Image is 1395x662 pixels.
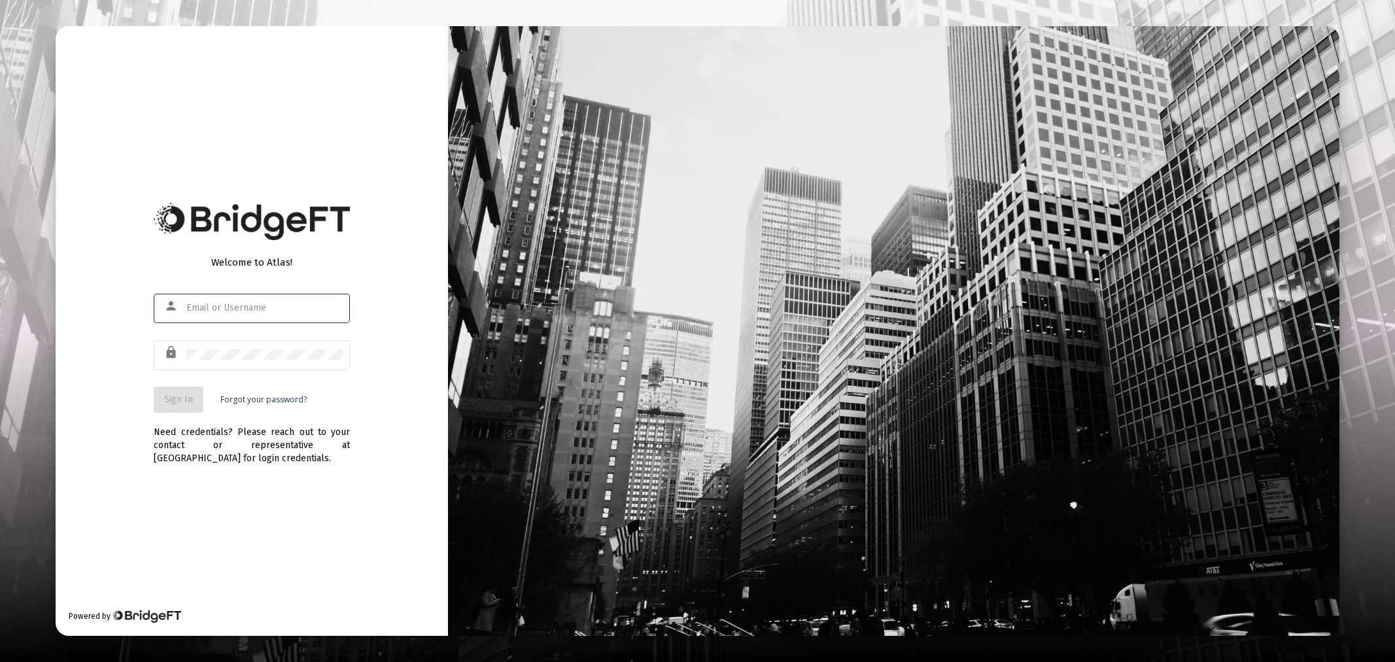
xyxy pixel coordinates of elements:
[154,203,350,240] img: Bridge Financial Technology Logo
[164,394,193,405] span: Sign In
[164,298,180,314] mat-icon: person
[112,610,181,623] img: Bridge Financial Technology Logo
[154,387,203,413] button: Sign In
[69,610,181,623] div: Powered by
[154,256,350,269] div: Welcome to Atlas!
[186,303,343,313] input: Email or Username
[154,413,350,465] div: Need credentials? Please reach out to your contact or representative at [GEOGRAPHIC_DATA] for log...
[164,345,180,360] mat-icon: lock
[220,393,307,406] a: Forgot your password?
